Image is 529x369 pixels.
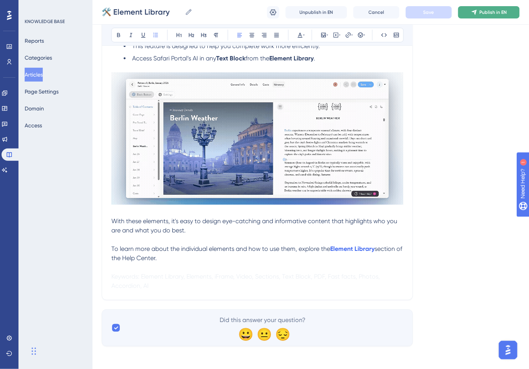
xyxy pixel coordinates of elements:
div: 😔 [275,328,287,340]
input: Article Name [102,7,182,17]
span: Keywords: Element Library, Elements, iFrame, Video, Sections, Text Block, PDF, Fast facts, Photos... [111,273,381,289]
span: from the [245,55,269,62]
button: Domain [25,102,44,115]
div: 😀 [238,328,250,340]
span: Save [423,9,434,15]
div: KNOWLEDGE BASE [25,18,65,25]
button: Reports [25,34,44,48]
span: Did this answer your question? [220,316,306,325]
strong: Element Library [269,55,314,62]
span: Need Help? [18,2,48,11]
div: 😐 [257,328,269,340]
span: Access Safari Portal’s AI in any [132,55,216,62]
span: To learn more about the individual elements and how to use them, explore the [111,245,330,252]
span: This feature is designed to help you complete work more efficiently. [132,42,320,50]
button: Publish in EN [458,6,520,18]
button: Cancel [353,6,400,18]
strong: Text Block [216,55,245,62]
span: . [314,55,315,62]
div: Drag [32,340,36,363]
a: Element Library [330,245,374,252]
button: Access [25,119,42,132]
span: Unpublish in EN [300,9,333,15]
div: 1 [54,4,56,10]
button: Articles [25,68,43,82]
span: With these elements, it's easy to design eye-catching and informative content that highlights who... [111,217,399,234]
button: Categories [25,51,52,65]
button: Page Settings [25,85,59,99]
span: section of the Help Center. [111,245,404,262]
button: Unpublish in EN [285,6,347,18]
span: Publish in EN [480,9,507,15]
span: Cancel [369,9,385,15]
iframe: UserGuiding AI Assistant Launcher [497,339,520,362]
button: Save [406,6,452,18]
